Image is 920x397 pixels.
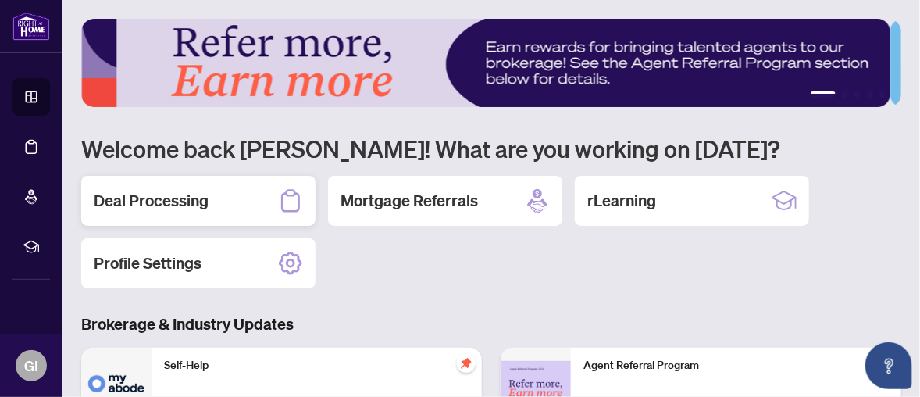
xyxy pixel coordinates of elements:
span: pushpin [457,354,476,373]
h1: Welcome back [PERSON_NAME]! What are you working on [DATE]? [81,134,901,163]
button: 3 [854,91,861,98]
button: 1 [811,91,836,98]
img: Slide 0 [81,19,890,107]
p: Agent Referral Program [583,357,889,374]
button: 2 [842,91,848,98]
h3: Brokerage & Industry Updates [81,313,901,335]
img: logo [12,12,50,41]
span: GI [24,355,38,377]
h2: Mortgage Referrals [341,190,478,212]
button: 4 [867,91,873,98]
p: Self-Help [164,357,469,374]
h2: Profile Settings [94,252,201,274]
button: 5 [879,91,886,98]
h2: Deal Processing [94,190,209,212]
h2: rLearning [587,190,656,212]
button: Open asap [865,342,912,389]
